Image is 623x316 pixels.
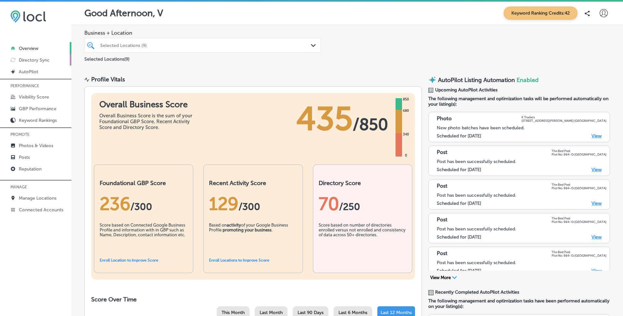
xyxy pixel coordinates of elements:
label: Scheduled for [DATE] [437,268,481,274]
span: /250 [339,201,360,213]
span: Upcoming AutoPilot Activities [435,87,497,93]
div: 0 [404,153,408,158]
p: The Best Pest [552,250,606,254]
span: Recently Completed AutoPilot Activities [435,289,519,295]
span: Last 6 Months [338,310,367,315]
div: Based on of your Google Business Profile . [209,223,297,255]
h2: Directory Score [319,180,407,187]
a: View [592,268,602,274]
label: Scheduled for [DATE] [437,167,481,172]
span: Business + Location [84,30,321,36]
p: Reputation [19,166,42,172]
p: Plot No. 984-Q [GEOGRAPHIC_DATA] [552,153,606,156]
p: Connected Accounts [19,207,63,213]
h1: Overall Business Score [99,99,197,110]
p: Plot No. 984-Q [GEOGRAPHIC_DATA] [552,220,606,224]
label: Scheduled for [DATE] [437,201,481,206]
p: The Best Pest [552,217,606,220]
div: Overall Business Score is the sum of your Foundational GBP Score, Recent Activity Score and Direc... [99,113,197,130]
p: Post [437,149,447,156]
div: 70 [319,193,407,215]
p: [STREET_ADDRESS][PERSON_NAME] [GEOGRAPHIC_DATA] [521,119,606,123]
div: Post has been successfully scheduled. [437,193,606,198]
button: View More [428,275,459,281]
span: Enabled [517,76,539,84]
p: Plot No. 984-Q [GEOGRAPHIC_DATA] [552,254,606,257]
span: The following management and optimization tasks will be performed automatically on your listing(s): [428,96,610,107]
p: Directory Sync [19,57,50,63]
p: Photo [437,115,452,123]
p: Keyword Rankings [19,118,57,123]
div: 680 [402,108,410,113]
p: Post [437,250,447,257]
p: K Traders [521,115,606,119]
div: Profile Vitals [91,76,125,83]
p: AutoPilot Listing Automation [438,76,515,84]
div: 129 [209,193,297,215]
b: promoting your business [223,228,272,232]
span: / 300 [130,201,152,213]
div: New photo batches have been scheduled. [437,125,606,131]
img: 6efc1275baa40be7c98c3b36c6bfde44.png [10,10,46,23]
div: 236 [100,193,188,215]
p: Plot No. 984-Q [GEOGRAPHIC_DATA] [552,186,606,190]
p: GBP Performance [19,106,56,111]
img: autopilot-icon [428,76,436,84]
p: Overview [19,46,38,51]
span: Last 90 Days [298,310,324,315]
div: Post has been successfully scheduled. [437,159,606,164]
h2: Foundational GBP Score [100,180,188,187]
h2: Recent Activity Score [209,180,297,187]
div: 340 [402,132,410,137]
span: /300 [238,201,260,213]
p: Manage Locations [19,195,56,201]
a: View [592,201,602,206]
a: View [592,234,602,240]
label: Scheduled for [DATE] [437,234,481,240]
div: Post has been successfully scheduled. [437,260,606,265]
p: Visibility Score [19,94,49,100]
div: Score based on number of directories enrolled versus not enrolled and consistency of data across ... [319,223,407,255]
h2: Score Over Time [91,296,415,303]
div: 850 [402,97,410,102]
div: Selected Locations (9) [100,42,311,48]
p: Posts [19,155,30,160]
span: 435 [296,99,353,138]
span: / 850 [353,115,388,134]
span: The following management and optimization tasks have been performed automatically on your listing... [428,298,610,309]
a: Enroll Locations to Improve Score [209,258,269,263]
div: Post has been successfully scheduled. [437,226,606,232]
p: Post [437,217,447,224]
p: The Best Pest [552,183,606,186]
p: Photos & Videos [19,143,53,148]
span: Last 12 Months [381,310,412,315]
p: The Best Pest [552,149,606,153]
p: AutoPilot [19,69,38,75]
a: View [592,133,602,139]
div: Score based on Connected Google Business Profile and information with in GBP such as Name, Descri... [100,223,188,255]
label: Scheduled for [DATE] [437,133,481,139]
p: Selected Locations ( 9 ) [84,54,129,62]
a: View [592,167,602,172]
b: activity [227,223,241,228]
p: Good Afternoon, V [84,8,163,18]
span: This Month [222,310,245,315]
span: Keyword Ranking Credits: 42 [504,6,578,20]
span: Last Month [260,310,283,315]
a: Enroll Location to Improve Score [100,258,158,263]
p: Post [437,183,447,190]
